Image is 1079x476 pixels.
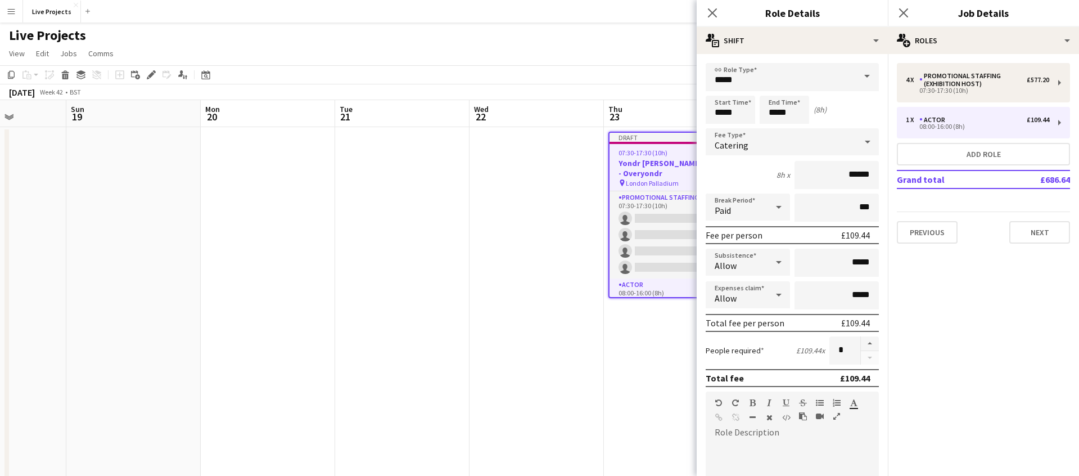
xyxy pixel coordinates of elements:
button: Strikethrough [799,398,807,407]
app-job-card: Draft07:30-17:30 (10h)0/5Yondr [PERSON_NAME] Event - Overyondr London Palladium2 RolesPromotional... [608,132,734,298]
button: Undo [715,398,723,407]
a: Jobs [56,46,82,61]
span: 22 [472,110,489,123]
div: £109.44 [841,230,870,241]
div: Total fee per person [706,317,784,329]
button: Add role [897,143,1070,165]
div: Total fee [706,372,744,384]
span: View [9,48,25,59]
button: Next [1009,221,1070,244]
label: People required [706,345,764,356]
div: £109.44 [840,372,870,384]
app-card-role: Promotional Staffing (Exhibition Host)0/407:30-17:30 (10h) [610,191,733,279]
a: Comms [84,46,118,61]
div: 8h x [776,170,790,180]
div: 07:30-17:30 (10h) [906,88,1049,93]
span: Allow [715,293,737,304]
span: Jobs [60,48,77,59]
span: 20 [204,110,220,123]
td: Grand total [897,170,1003,188]
app-card-role: Actor0/108:00-16:00 (8h) [610,279,733,317]
span: Sun [71,104,84,114]
button: Ordered List [833,398,841,407]
span: 07:30-17:30 (10h) [618,149,667,157]
span: Comms [88,48,114,59]
div: 4 x [906,76,919,84]
div: Roles [888,27,1079,54]
span: Paid [715,205,731,216]
button: Italic [765,398,773,407]
h3: Job Details [888,6,1079,20]
button: Underline [782,398,790,407]
div: £109.44 [1027,116,1049,124]
button: Unordered List [816,398,824,407]
button: Horizontal Line [748,413,756,422]
div: Fee per person [706,230,762,241]
div: Promotional Staffing (Exhibition Host) [919,72,1027,88]
div: 08:00-16:00 (8h) [906,124,1049,129]
span: Tue [340,104,353,114]
span: Wed [474,104,489,114]
button: Previous [897,221,958,244]
h3: Role Details [697,6,888,20]
span: Thu [608,104,622,114]
a: Edit [31,46,53,61]
span: 23 [607,110,622,123]
div: Actor [919,116,950,124]
h3: Yondr [PERSON_NAME] Event - Overyondr [610,158,733,178]
div: Draft [610,133,733,142]
button: HTML Code [782,413,790,422]
span: London Palladium [626,179,679,187]
td: £686.64 [1003,170,1070,188]
h1: Live Projects [9,27,86,44]
div: [DATE] [9,87,35,98]
span: 19 [69,110,84,123]
div: (8h) [814,105,827,115]
span: Edit [36,48,49,59]
div: £109.44 x [796,345,825,356]
button: Text Color [850,398,857,407]
button: Clear Formatting [765,413,773,422]
div: £109.44 [841,317,870,329]
div: Shift [697,27,888,54]
button: Insert video [816,412,824,421]
span: 21 [338,110,353,123]
div: 1 x [906,116,919,124]
button: Fullscreen [833,412,841,421]
span: Mon [205,104,220,114]
span: Allow [715,260,737,271]
button: Increase [861,336,879,351]
button: Redo [732,398,739,407]
button: Bold [748,398,756,407]
div: £577.20 [1027,76,1049,84]
span: Week 42 [37,88,65,96]
button: Live Projects [23,1,81,23]
div: BST [70,88,81,96]
button: Paste as plain text [799,412,807,421]
span: Catering [715,140,748,151]
a: View [4,46,29,61]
